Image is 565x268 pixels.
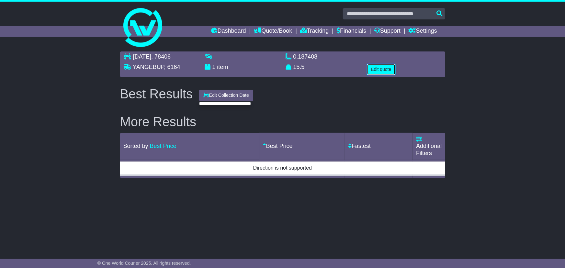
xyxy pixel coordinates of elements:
span: , 78406 [151,53,171,60]
a: Best Price [263,143,293,149]
span: , 6164 [164,64,180,70]
span: 15.5 [293,64,305,70]
a: Financials [337,26,366,37]
div: Best Results [117,87,196,101]
span: Sorted by [123,143,148,149]
span: © One World Courier 2025. All rights reserved. [97,261,191,266]
span: YANGEBUP [133,64,164,70]
span: 1 [212,64,216,70]
a: Tracking [300,26,329,37]
td: Direction is not supported [120,161,445,175]
a: Dashboard [211,26,246,37]
span: 0.187408 [293,53,318,60]
h2: More Results [120,115,445,129]
a: Fastest [348,143,371,149]
a: Best Price [150,143,176,149]
button: Edit quote [367,64,396,75]
a: Quote/Book [254,26,292,37]
span: [DATE] [133,53,152,60]
span: item [217,64,228,70]
a: Settings [409,26,437,37]
a: Additional Filters [416,136,442,156]
a: Support [374,26,401,37]
button: Edit Collection Date [199,90,253,101]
